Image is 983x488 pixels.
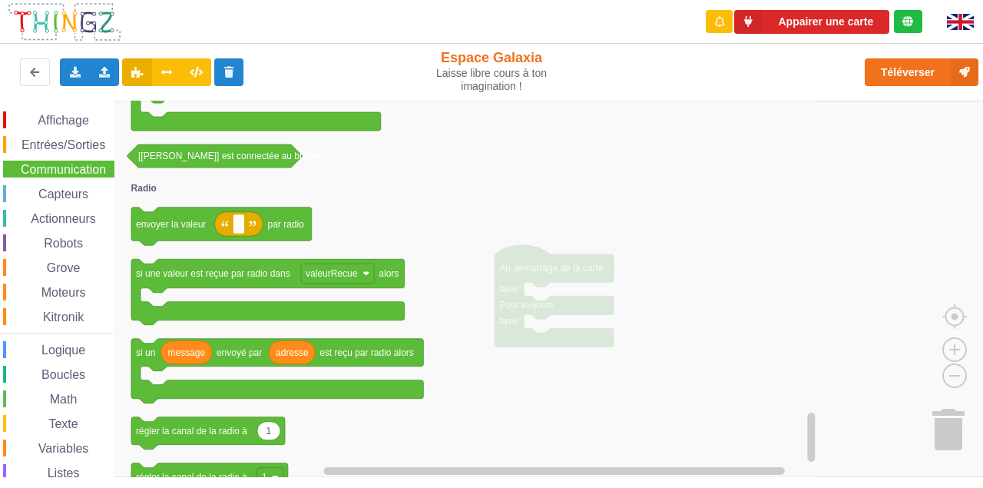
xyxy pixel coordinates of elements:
[266,426,272,437] text: 1
[306,268,358,279] text: valeurRecue
[734,10,889,34] button: Appairer une carte
[131,183,157,194] text: Radio
[136,426,247,437] text: régler la canal de la radio à
[276,347,309,358] text: adresse
[19,138,108,151] span: Entrées/Sorties
[379,268,399,279] text: alors
[28,212,98,225] span: Actionneurs
[136,347,155,358] text: si un
[41,310,86,324] span: Kitronik
[45,466,82,480] span: Listes
[36,188,91,201] span: Capteurs
[947,14,974,30] img: gb.png
[41,237,85,250] span: Robots
[18,163,108,176] span: Communication
[865,58,978,86] button: Téléverser
[319,347,414,358] text: est reçu par radio alors
[35,114,91,127] span: Affichage
[39,344,88,357] span: Logique
[45,261,83,274] span: Grove
[136,268,290,279] text: si une valeur est reçue par radio dans
[217,347,262,358] text: envoyé par
[39,368,88,381] span: Boucles
[138,151,320,161] text: [[PERSON_NAME]] est connectée au broker
[48,393,80,406] span: Math
[46,417,80,430] span: Texte
[36,442,91,455] span: Variables
[409,67,574,93] div: Laisse libre cours à ton imagination !
[39,286,88,299] span: Moteurs
[409,49,574,93] div: Espace Galaxia
[136,218,206,229] text: envoyer la valeur
[7,2,122,42] img: thingz_logo.png
[268,218,305,229] text: par radio
[168,347,206,358] text: message
[894,10,922,33] div: Tu es connecté au serveur de création de Thingz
